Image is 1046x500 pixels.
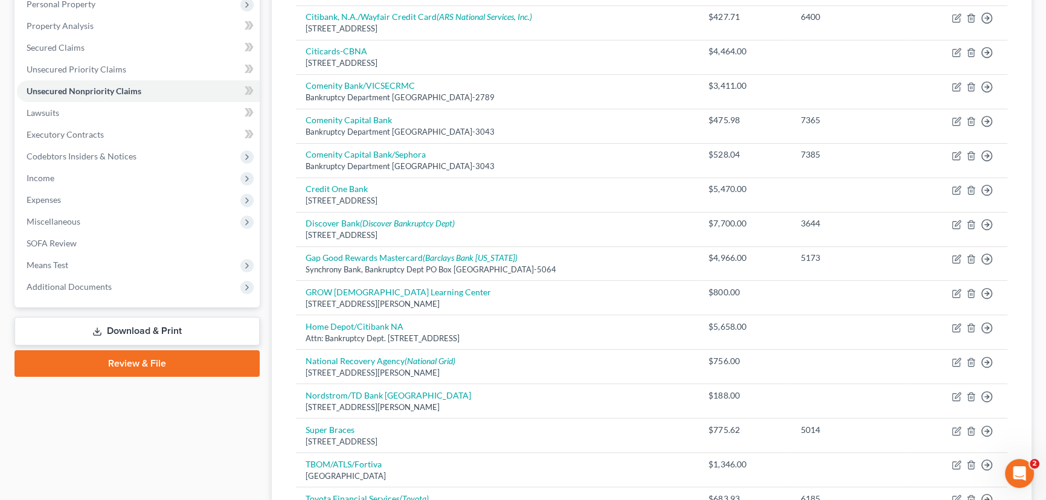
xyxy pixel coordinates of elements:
div: [STREET_ADDRESS] [306,436,689,447]
div: $528.04 [708,149,781,161]
i: (Barclays Bank [US_STATE]) [423,252,518,263]
a: Comenity Capital Bank [306,115,392,125]
a: Review & File [14,350,260,377]
span: Property Analysis [27,21,94,31]
a: SOFA Review [17,232,260,254]
a: National Recovery Agency(National Grid) [306,356,455,366]
span: 2 [1030,459,1039,469]
a: Secured Claims [17,37,260,59]
a: Unsecured Priority Claims [17,59,260,80]
div: 6400 [801,11,900,23]
i: (National Grid) [405,356,455,366]
a: Citicards-CBNA [306,46,367,56]
div: $800.00 [708,286,781,298]
div: 3644 [801,217,900,229]
div: $7,700.00 [708,217,781,229]
div: $427.71 [708,11,781,23]
a: TBOM/ATLS/Fortiva [306,459,382,469]
a: Gap Good Rewards Mastercard(Barclays Bank [US_STATE]) [306,252,518,263]
span: Expenses [27,194,61,205]
div: $3,411.00 [708,80,781,92]
span: Income [27,173,54,183]
div: 5173 [801,252,900,264]
span: Secured Claims [27,42,85,53]
div: [GEOGRAPHIC_DATA] [306,470,689,482]
a: Lawsuits [17,102,260,124]
a: Credit One Bank [306,184,368,194]
a: Nordstrom/TD Bank [GEOGRAPHIC_DATA] [306,390,471,400]
div: [STREET_ADDRESS][PERSON_NAME] [306,367,689,379]
div: 7385 [801,149,900,161]
div: Bankruptcy Department [GEOGRAPHIC_DATA]-3043 [306,126,689,138]
span: Unsecured Priority Claims [27,64,126,74]
a: Download & Print [14,317,260,345]
div: 7365 [801,114,900,126]
a: Discover Bank(Discover Bankruptcy Dept) [306,218,455,228]
div: [STREET_ADDRESS] [306,195,689,207]
div: [STREET_ADDRESS] [306,23,689,34]
div: $775.62 [708,424,781,436]
div: 5014 [801,424,900,436]
div: $475.98 [708,114,781,126]
div: $188.00 [708,389,781,402]
div: $4,966.00 [708,252,781,264]
div: $5,658.00 [708,321,781,333]
div: Bankruptcy Department [GEOGRAPHIC_DATA]-3043 [306,161,689,172]
a: Super Braces [306,425,355,435]
a: Executory Contracts [17,124,260,146]
a: GROW [DEMOGRAPHIC_DATA] Learning Center [306,287,491,297]
span: Unsecured Nonpriority Claims [27,86,141,96]
span: Codebtors Insiders & Notices [27,151,136,161]
a: Citibank, N.A./Wayfair Credit Card(ARS National Services, Inc.) [306,11,532,22]
div: Attn: Bankruptcy Dept. [STREET_ADDRESS] [306,333,689,344]
a: Comenity Bank/VICSECRMC [306,80,415,91]
a: Unsecured Nonpriority Claims [17,80,260,102]
div: $756.00 [708,355,781,367]
a: Property Analysis [17,15,260,37]
div: $4,464.00 [708,45,781,57]
div: Bankruptcy Department [GEOGRAPHIC_DATA]-2789 [306,92,689,103]
div: [STREET_ADDRESS][PERSON_NAME] [306,402,689,413]
span: Means Test [27,260,68,270]
iframe: Intercom live chat [1005,459,1034,488]
div: $5,470.00 [708,183,781,195]
span: Lawsuits [27,107,59,118]
span: Additional Documents [27,281,112,292]
span: Executory Contracts [27,129,104,139]
div: [STREET_ADDRESS] [306,57,689,69]
div: Synchrony Bank, Bankruptcy Dept PO Box [GEOGRAPHIC_DATA]-5064 [306,264,689,275]
i: (ARS National Services, Inc.) [437,11,532,22]
i: (Discover Bankruptcy Dept) [360,218,455,228]
a: Comenity Capital Bank/Sephora [306,149,426,159]
div: [STREET_ADDRESS] [306,229,689,241]
span: Miscellaneous [27,216,80,226]
a: Home Depot/Citibank NA [306,321,403,332]
div: $1,346.00 [708,458,781,470]
div: [STREET_ADDRESS][PERSON_NAME] [306,298,689,310]
span: SOFA Review [27,238,77,248]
